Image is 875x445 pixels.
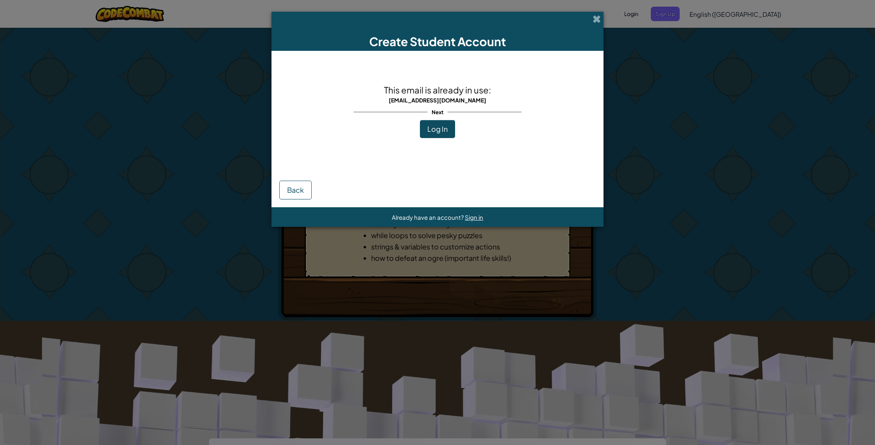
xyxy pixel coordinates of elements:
[287,185,304,194] span: Back
[392,214,465,221] span: Already have an account?
[465,214,483,221] a: Sign in
[384,84,491,95] span: This email is already in use:
[428,106,448,118] span: Next
[427,124,448,133] span: Log In
[369,34,506,49] span: Create Student Account
[279,181,312,199] button: Back
[420,120,455,138] button: Log In
[389,97,486,104] span: [EMAIL_ADDRESS][DOMAIN_NAME]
